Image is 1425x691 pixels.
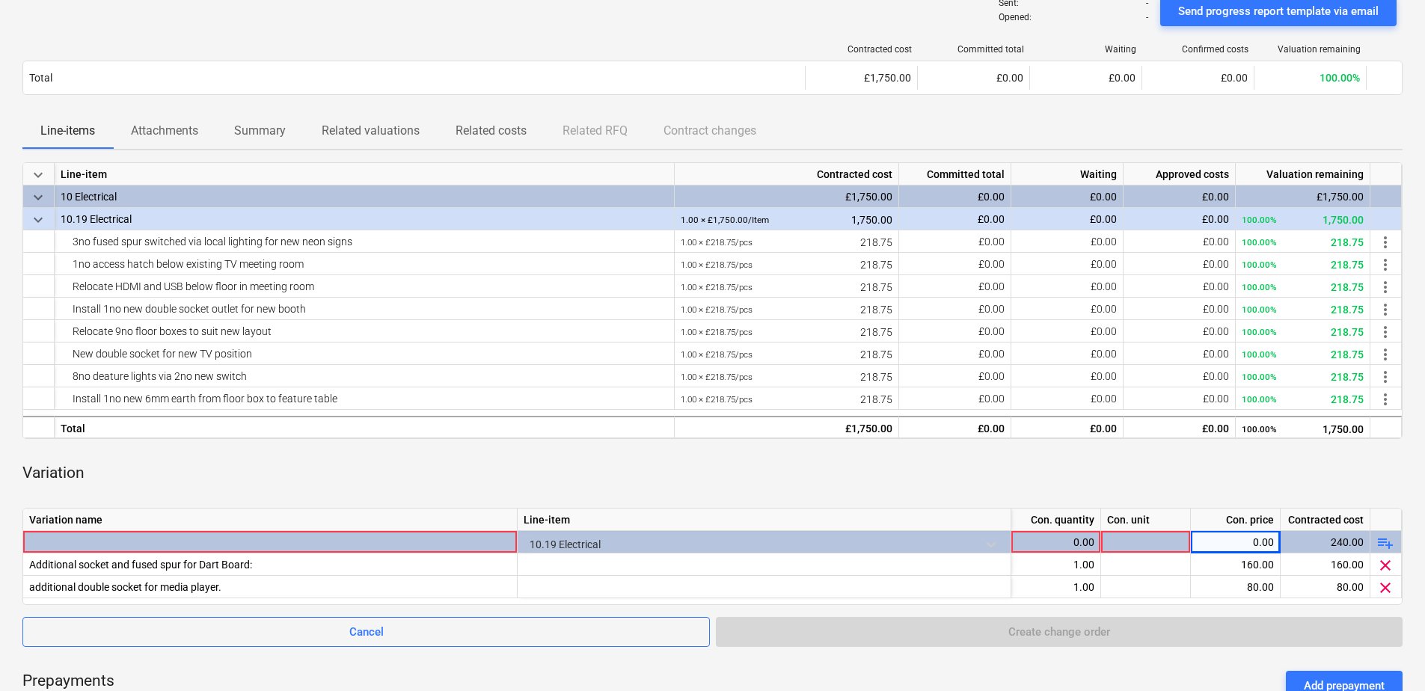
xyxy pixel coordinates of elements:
[29,553,511,575] div: Additional socket and fused spur for Dart Board:
[681,282,753,292] small: 1.00 × £218.75 / pcs
[29,211,47,229] span: keyboard_arrow_down
[681,349,753,360] small: 1.00 × £218.75 / pcs
[681,208,892,231] div: 1,750.00
[1011,416,1124,438] div: £0.00
[1376,556,1394,574] span: clear
[1242,215,1277,225] small: 100.00%
[22,463,85,484] p: Variation
[1281,509,1370,531] div: Contracted cost
[1203,325,1229,337] span: £0.00
[1178,1,1379,21] div: Send progress report template via email
[1109,72,1136,84] span: £0.00
[1260,44,1361,55] div: Valuation remaining
[55,163,675,185] div: Line-item
[1242,424,1277,434] small: 100.00%
[978,258,1005,270] span: £0.00
[1376,368,1394,386] span: more_vert
[1236,185,1370,208] div: £1,750.00
[999,12,1032,24] p: Opened :
[899,185,1011,208] div: £0.00
[1146,12,1148,24] p: -
[23,509,518,531] div: Variation name
[1242,343,1364,366] div: 218.75
[1242,387,1364,411] div: 218.75
[1376,323,1394,341] span: more_vert
[1242,320,1364,343] div: 218.75
[681,304,753,315] small: 1.00 × £218.75 / pcs
[924,44,1024,55] div: Committed total
[899,416,1011,438] div: £0.00
[22,617,710,647] button: Cancel
[1011,163,1124,185] div: Waiting
[1197,531,1274,553] div: 0.00
[1197,553,1274,576] div: 160.00
[1091,236,1117,248] span: £0.00
[1091,325,1117,337] span: £0.00
[805,66,917,90] div: £1,750.00
[1376,390,1394,408] span: more_vert
[1203,348,1229,360] span: £0.00
[1091,303,1117,315] span: £0.00
[61,275,668,298] div: Relocate HDMI and USB below floor in meeting room
[1203,236,1229,248] span: £0.00
[1242,365,1364,388] div: 218.75
[29,70,52,85] p: Total
[61,365,668,387] div: 8no deature lights via 2no new switch
[61,320,668,343] div: Relocate 9no floor boxes to suit new layout
[1376,233,1394,251] span: more_vert
[1236,163,1370,185] div: Valuation remaining
[61,298,668,320] div: Install 1no new double socket outlet for new booth
[681,259,753,270] small: 1.00 × £218.75 / pcs
[1376,301,1394,319] span: more_vert
[1281,531,1370,553] div: 240.00
[40,122,95,140] p: Line-items
[812,44,912,55] div: Contracted cost
[675,163,899,185] div: Contracted cost
[322,122,420,140] p: Related valuations
[681,394,753,405] small: 1.00 × £218.75 / pcs
[518,509,1011,531] div: Line-item
[1203,370,1229,382] span: £0.00
[681,372,753,382] small: 1.00 × £218.75 / pcs
[131,122,198,140] p: Attachments
[1221,72,1248,84] span: £0.00
[978,348,1005,360] span: £0.00
[349,622,384,642] div: Cancel
[1124,185,1236,208] div: £0.00
[681,230,892,254] div: 218.75
[1202,213,1229,225] span: £0.00
[1011,509,1101,531] div: Con. quantity
[978,303,1005,315] span: £0.00
[61,343,668,365] div: New double socket for new TV position
[1011,185,1124,208] div: £0.00
[681,327,753,337] small: 1.00 × £218.75 / pcs
[1242,253,1364,276] div: 218.75
[1320,72,1360,84] span: 100.00%
[1091,348,1117,360] span: £0.00
[29,188,47,206] span: keyboard_arrow_down
[675,185,899,208] div: £1,750.00
[1036,44,1136,55] div: Waiting
[1376,278,1394,296] span: more_vert
[1242,298,1364,321] div: 218.75
[1242,417,1364,440] div: 1,750.00
[1017,553,1094,576] div: 1.00
[1376,345,1394,363] span: more_vert
[29,576,511,598] div: additional double socket for media player.
[1148,44,1248,55] div: Confirmed costs
[1090,213,1117,225] span: £0.00
[1242,394,1277,405] small: 100.00%
[681,275,892,298] div: 218.75
[1242,275,1364,298] div: 218.75
[1376,579,1394,597] span: clear
[61,253,668,275] div: 1no access hatch below existing TV meeting room
[1017,576,1094,598] div: 1.00
[1242,304,1277,315] small: 100.00%
[1350,619,1425,691] iframe: Chat Widget
[978,370,1005,382] span: £0.00
[1124,416,1236,438] div: £0.00
[681,215,769,225] small: 1.00 × £1,750.00 / Item
[61,387,668,410] div: Install 1no new 6mm earth from floor box to feature table
[1091,393,1117,405] span: £0.00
